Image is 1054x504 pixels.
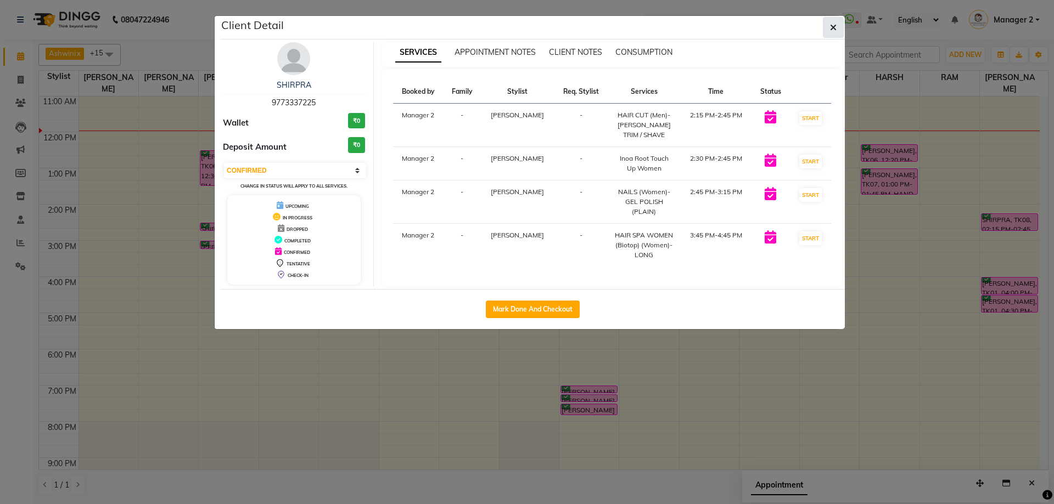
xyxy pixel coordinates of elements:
span: CONSUMPTION [615,47,672,57]
td: 2:30 PM-2:45 PM [680,147,752,180]
span: TENTATIVE [287,261,310,267]
small: Change in status will apply to all services. [240,183,347,189]
span: CONFIRMED [284,250,310,255]
th: Req. Stylist [554,80,608,104]
th: Stylist [481,80,554,104]
span: [PERSON_NAME] [491,231,544,239]
td: - [554,224,608,267]
span: [PERSON_NAME] [491,111,544,119]
td: - [444,104,481,147]
h3: ₹0 [348,113,365,129]
span: UPCOMING [285,203,309,209]
a: SHIRPRA [277,80,311,90]
th: Booked by [393,80,444,104]
span: Wallet [223,117,249,129]
button: START [799,111,822,125]
span: CLIENT NOTES [549,47,602,57]
span: [PERSON_NAME] [491,188,544,196]
div: NAILS (Women)-GEL POLISH (PLAIN) [614,187,674,217]
span: Deposit Amount [223,141,287,154]
td: Manager 2 [393,180,444,224]
td: 2:15 PM-2:45 PM [680,104,752,147]
span: CHECK-IN [288,273,309,278]
td: Manager 2 [393,104,444,147]
td: 3:45 PM-4:45 PM [680,224,752,267]
td: - [444,180,481,224]
th: Status [752,80,789,104]
div: Inoa Root Touch Up Women [614,154,674,173]
button: START [799,155,822,168]
div: HAIR SPA WOMEN (Biotop) (Women)-LONG [614,230,674,260]
td: - [554,147,608,180]
div: HAIR CUT (Men)-[PERSON_NAME] TRIM / SHAVE [614,110,674,140]
span: SERVICES [395,43,441,63]
span: COMPLETED [284,238,311,243]
button: START [799,231,822,245]
span: 9773337225 [272,98,316,107]
td: - [444,224,481,267]
button: START [799,188,822,202]
th: Family [444,80,481,104]
td: - [554,180,608,224]
button: Mark Done And Checkout [486,301,580,318]
td: Manager 2 [393,224,444,267]
td: 2:45 PM-3:15 PM [680,180,752,224]
th: Services [608,80,680,104]
td: - [554,104,608,147]
h3: ₹0 [348,137,365,153]
span: APPOINTMENT NOTES [455,47,536,57]
h5: Client Detail [221,17,284,33]
span: IN PROGRESS [283,215,312,220]
th: Time [680,80,752,104]
span: [PERSON_NAME] [491,154,544,162]
img: avatar [277,42,310,75]
td: - [444,147,481,180]
span: DROPPED [287,226,308,232]
td: Manager 2 [393,147,444,180]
